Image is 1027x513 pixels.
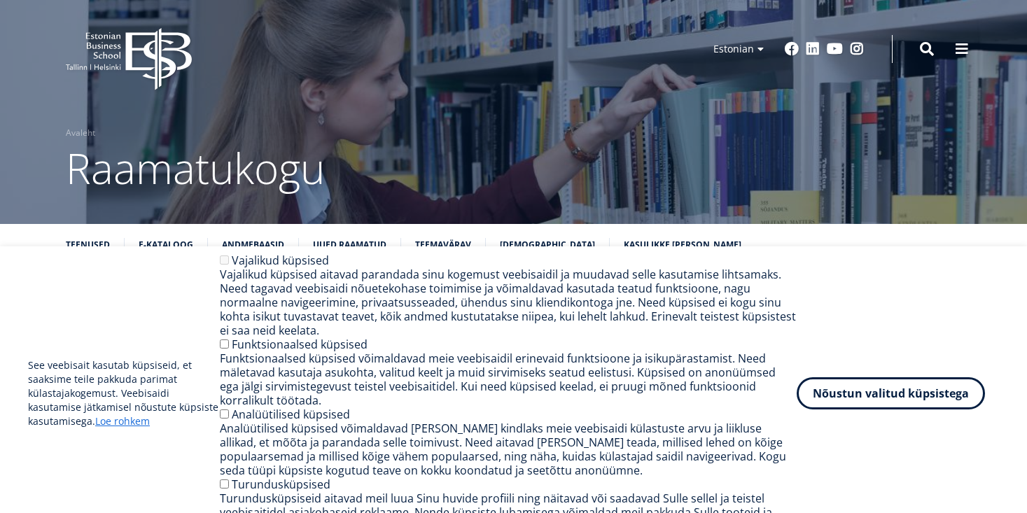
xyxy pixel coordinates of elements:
a: Youtube [827,42,843,56]
label: Turundusküpsised [232,477,330,492]
label: Vajalikud küpsised [232,253,329,268]
a: Avaleht [66,126,95,140]
div: Analüütilised küpsised võimaldavad [PERSON_NAME] kindlaks meie veebisaidi külastuste arvu ja liik... [220,421,797,477]
div: Funktsionaalsed küpsised võimaldavad meie veebisaidil erinevaid funktsioone ja isikupärastamist. ... [220,351,797,407]
a: Facebook [785,42,799,56]
a: Instagram [850,42,864,56]
a: E-kataloog [139,238,193,252]
a: Kasulikke [PERSON_NAME] [624,238,741,252]
a: [DEMOGRAPHIC_DATA] [500,238,595,252]
label: Funktsionaalsed küpsised [232,337,368,352]
a: Uued raamatud [313,238,386,252]
a: Loe rohkem [95,414,150,428]
span: Raamatukogu [66,139,325,197]
a: Teemavärav [415,238,471,252]
label: Analüütilised küpsised [232,407,350,422]
a: Linkedin [806,42,820,56]
a: Teenused [66,238,110,252]
a: Andmebaasid [222,238,284,252]
div: Vajalikud küpsised aitavad parandada sinu kogemust veebisaidil ja muudavad selle kasutamise lihts... [220,267,797,337]
p: See veebisait kasutab küpsiseid, et saaksime teile pakkuda parimat külastajakogemust. Veebisaidi ... [28,358,220,428]
button: Nõustun valitud küpsistega [797,377,985,409]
